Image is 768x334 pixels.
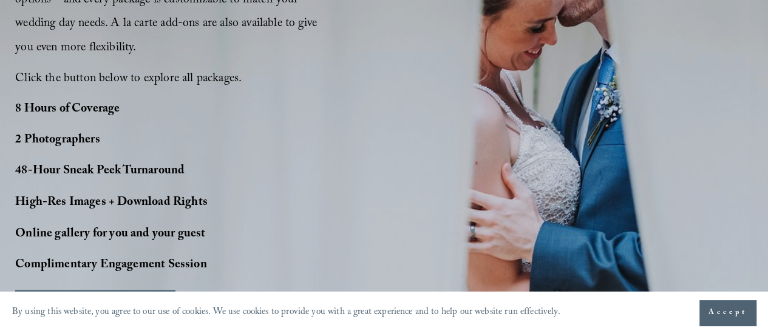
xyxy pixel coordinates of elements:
[709,307,747,319] span: Accept
[12,304,560,322] p: By using this website, you agree to our use of cookies. We use cookies to provide you with a grea...
[15,161,185,182] strong: 48-Hour Sneak Peek Turnaround
[15,69,242,90] span: Click the button below to explore all packages.
[15,130,100,151] strong: 2 Photographers
[15,192,207,213] strong: High-Res Images + Download Rights
[15,224,205,244] strong: Online gallery for you and your guest
[699,300,756,326] button: Accept
[15,255,206,275] strong: Complimentary Engagement Session
[15,99,120,120] strong: 8 Hours of Coverage
[15,290,175,316] button: VIEW MORE PACKAGES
